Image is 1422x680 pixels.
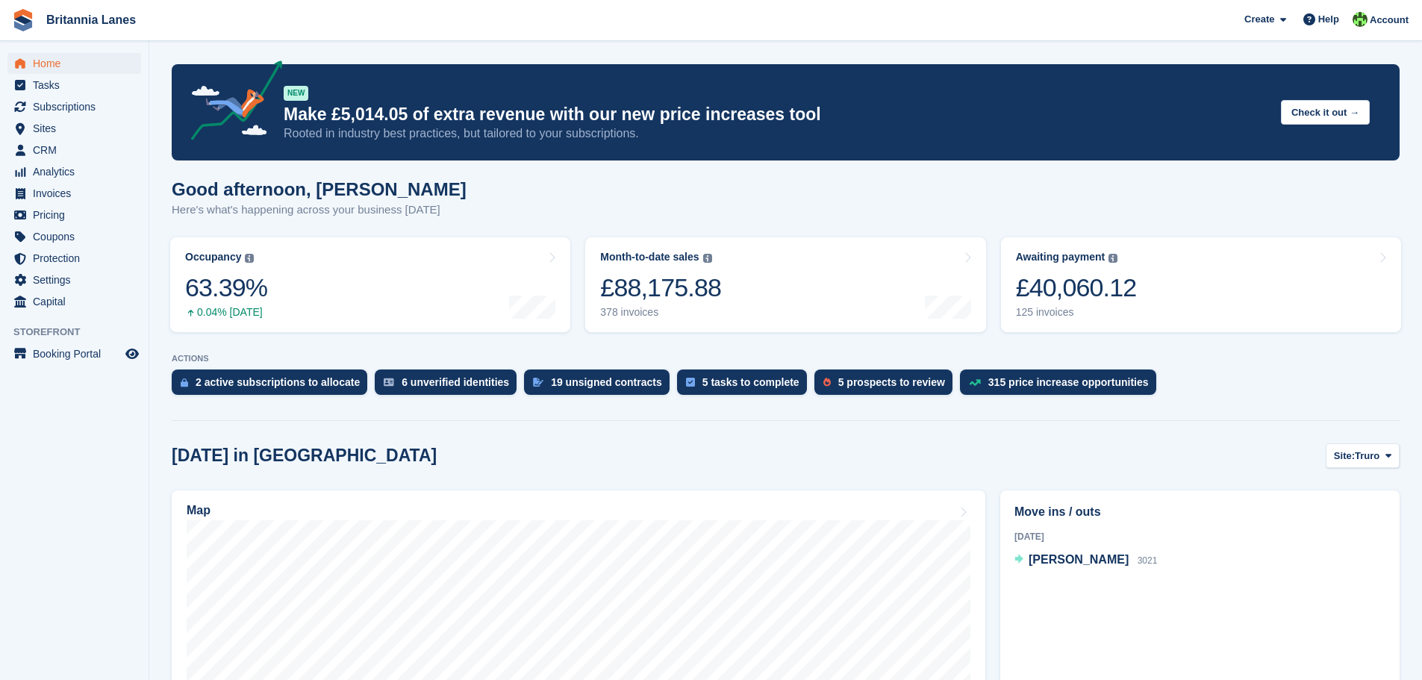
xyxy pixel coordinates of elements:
a: Britannia Lanes [40,7,142,32]
a: menu [7,291,141,312]
p: Here's what's happening across your business [DATE] [172,202,467,219]
a: menu [7,248,141,269]
img: price_increase_opportunities-93ffe204e8149a01c8c9dc8f82e8f89637d9d84a8eef4429ea346261dce0b2c0.svg [969,379,981,386]
img: stora-icon-8386f47178a22dfd0bd8f6a31ec36ba5ce8667c1dd55bd0f319d3a0aa187defe.svg [12,9,34,31]
img: prospect-51fa495bee0391a8d652442698ab0144808aea92771e9ea1ae160a38d050c398.svg [823,378,831,387]
span: Sites [33,118,122,139]
img: active_subscription_to_allocate_icon-d502201f5373d7db506a760aba3b589e785aa758c864c3986d89f69b8ff3... [181,378,188,387]
span: Invoices [33,183,122,204]
span: [PERSON_NAME] [1029,553,1129,566]
div: 2 active subscriptions to allocate [196,376,360,388]
a: Awaiting payment £40,060.12 125 invoices [1001,237,1401,332]
div: 378 invoices [600,306,721,319]
div: 63.39% [185,272,267,303]
img: icon-info-grey-7440780725fd019a000dd9b08b2336e03edf1995a4989e88bcd33f0948082b44.svg [1108,254,1117,263]
span: Help [1318,12,1339,27]
div: Awaiting payment [1016,251,1106,263]
a: menu [7,118,141,139]
img: contract_signature_icon-13c848040528278c33f63329250d36e43548de30e8caae1d1a13099fd9432cc5.svg [533,378,543,387]
img: task-75834270c22a3079a89374b754ae025e5fb1db73e45f91037f5363f120a921f8.svg [686,378,695,387]
span: Coupons [33,226,122,247]
a: menu [7,75,141,96]
span: Account [1370,13,1409,28]
a: menu [7,226,141,247]
h1: Good afternoon, [PERSON_NAME] [172,179,467,199]
span: Tasks [33,75,122,96]
img: verify_identity-adf6edd0f0f0b5bbfe63781bf79b02c33cf7c696d77639b501bdc392416b5a36.svg [384,378,394,387]
p: Rooted in industry best practices, but tailored to your subscriptions. [284,125,1269,142]
a: [PERSON_NAME] 3021 [1014,551,1157,570]
a: Preview store [123,345,141,363]
div: 6 unverified identities [402,376,509,388]
button: Check it out → [1281,100,1370,125]
span: Site: [1334,449,1355,464]
div: Month-to-date sales [600,251,699,263]
p: Make £5,014.05 of extra revenue with our new price increases tool [284,104,1269,125]
span: CRM [33,140,122,160]
span: Truro [1355,449,1379,464]
div: 0.04% [DATE] [185,306,267,319]
div: 5 prospects to review [838,376,945,388]
a: 5 prospects to review [814,369,960,402]
button: Site: Truro [1326,443,1400,468]
a: menu [7,343,141,364]
a: 5 tasks to complete [677,369,814,402]
img: price-adjustments-announcement-icon-8257ccfd72463d97f412b2fc003d46551f7dbcb40ab6d574587a9cd5c0d94... [178,60,283,146]
span: Home [33,53,122,74]
span: 3021 [1138,555,1158,566]
h2: Map [187,504,211,517]
p: ACTIONS [172,354,1400,364]
h2: Move ins / outs [1014,503,1385,521]
a: 2 active subscriptions to allocate [172,369,375,402]
a: menu [7,96,141,117]
span: Create [1244,12,1274,27]
img: icon-info-grey-7440780725fd019a000dd9b08b2336e03edf1995a4989e88bcd33f0948082b44.svg [245,254,254,263]
h2: [DATE] in [GEOGRAPHIC_DATA] [172,446,437,466]
a: menu [7,183,141,204]
div: NEW [284,86,308,101]
a: menu [7,140,141,160]
div: £88,175.88 [600,272,721,303]
div: 5 tasks to complete [702,376,799,388]
a: menu [7,53,141,74]
div: 125 invoices [1016,306,1137,319]
a: Occupancy 63.39% 0.04% [DATE] [170,237,570,332]
span: Storefront [13,325,149,340]
img: Robert Parr [1353,12,1368,27]
a: 315 price increase opportunities [960,369,1164,402]
a: menu [7,269,141,290]
span: Analytics [33,161,122,182]
div: Occupancy [185,251,241,263]
span: Capital [33,291,122,312]
div: 19 unsigned contracts [551,376,662,388]
div: 315 price increase opportunities [988,376,1149,388]
div: £40,060.12 [1016,272,1137,303]
img: icon-info-grey-7440780725fd019a000dd9b08b2336e03edf1995a4989e88bcd33f0948082b44.svg [703,254,712,263]
span: Protection [33,248,122,269]
span: Pricing [33,205,122,225]
span: Booking Portal [33,343,122,364]
a: menu [7,205,141,225]
a: 6 unverified identities [375,369,524,402]
span: Subscriptions [33,96,122,117]
a: menu [7,161,141,182]
a: 19 unsigned contracts [524,369,677,402]
span: Settings [33,269,122,290]
a: Month-to-date sales £88,175.88 378 invoices [585,237,985,332]
div: [DATE] [1014,530,1385,543]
